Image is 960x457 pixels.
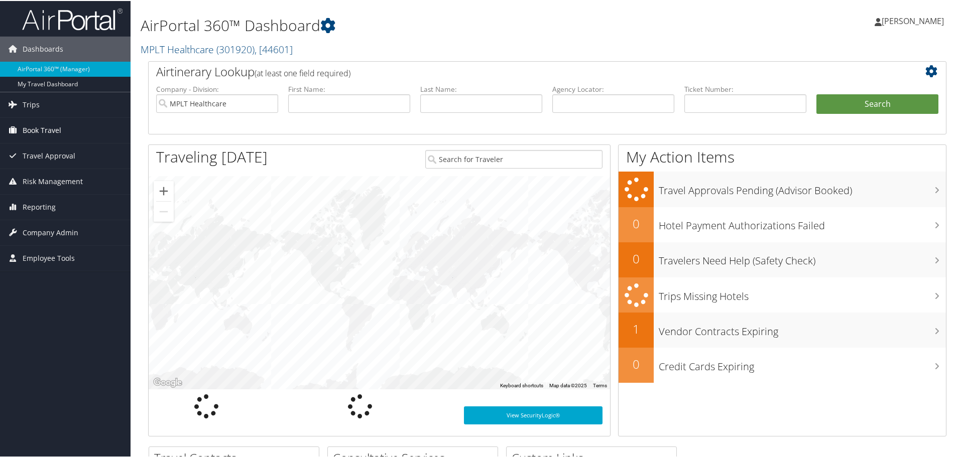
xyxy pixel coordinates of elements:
[659,178,946,197] h3: Travel Approvals Pending (Advisor Booked)
[882,15,944,26] span: [PERSON_NAME]
[23,142,75,168] span: Travel Approval
[288,83,410,93] label: First Name:
[154,201,174,221] button: Zoom out
[659,213,946,232] h3: Hotel Payment Authorizations Failed
[141,42,293,55] a: MPLT Healthcare
[23,36,63,61] span: Dashboards
[23,168,83,193] span: Risk Management
[619,355,654,372] h2: 0
[23,219,78,244] span: Company Admin
[22,7,123,30] img: airportal-logo.png
[464,405,603,423] a: View SecurityLogic®
[156,62,872,79] h2: Airtinerary Lookup
[549,382,587,387] span: Map data ©2025
[151,375,184,388] img: Google
[619,320,654,337] h2: 1
[619,206,946,241] a: 0Hotel Payment Authorizations Failed
[141,14,683,35] h1: AirPortal 360™ Dashboard
[816,93,938,113] button: Search
[23,117,61,142] span: Book Travel
[619,241,946,276] a: 0Travelers Need Help (Safety Check)
[619,347,946,382] a: 0Credit Cards Expiring
[619,276,946,312] a: Trips Missing Hotels
[619,312,946,347] a: 1Vendor Contracts Expiring
[875,5,954,35] a: [PERSON_NAME]
[23,245,75,270] span: Employee Tools
[593,382,607,387] a: Terms (opens in new tab)
[156,83,278,93] label: Company - Division:
[619,171,946,206] a: Travel Approvals Pending (Advisor Booked)
[216,42,255,55] span: ( 301920 )
[23,91,40,116] span: Trips
[659,248,946,267] h3: Travelers Need Help (Safety Check)
[154,180,174,200] button: Zoom in
[425,149,603,168] input: Search for Traveler
[255,42,293,55] span: , [ 44601 ]
[684,83,806,93] label: Ticket Number:
[500,381,543,388] button: Keyboard shortcuts
[255,67,350,78] span: (at least one field required)
[23,194,56,219] span: Reporting
[151,375,184,388] a: Open this area in Google Maps (opens a new window)
[619,214,654,231] h2: 0
[619,145,946,167] h1: My Action Items
[659,354,946,373] h3: Credit Cards Expiring
[619,249,654,266] h2: 0
[156,145,268,167] h1: Traveling [DATE]
[659,283,946,302] h3: Trips Missing Hotels
[552,83,674,93] label: Agency Locator:
[659,319,946,338] h3: Vendor Contracts Expiring
[420,83,542,93] label: Last Name:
